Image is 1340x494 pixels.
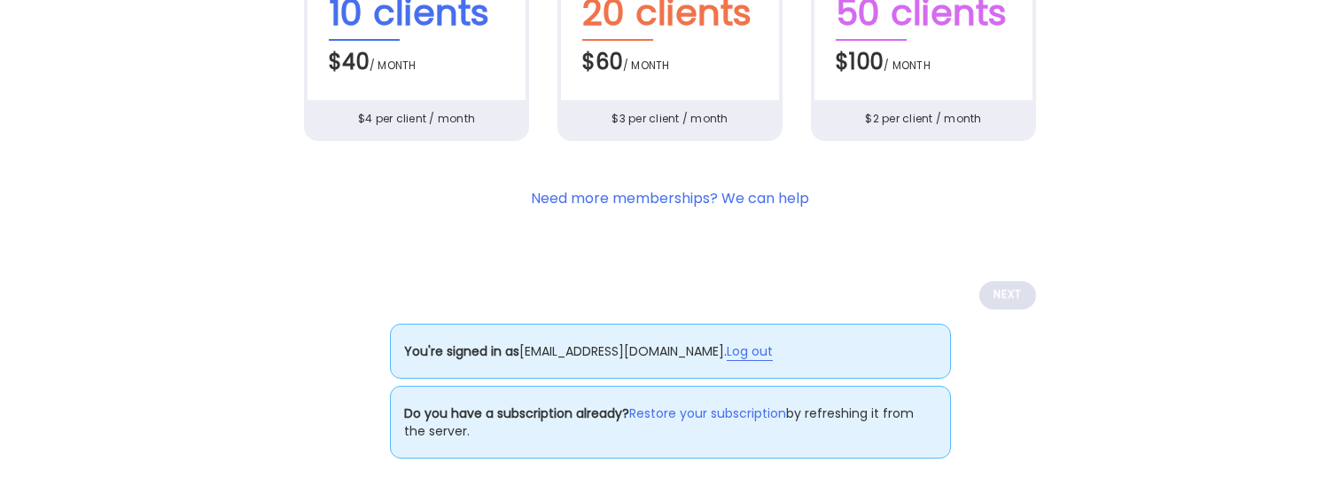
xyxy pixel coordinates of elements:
[404,342,519,360] b: You're signed in as
[836,41,1011,78] div: $100
[370,58,417,73] span: / month
[623,58,670,73] span: / month
[329,41,504,78] div: $40
[307,100,526,137] div: $4 per client / month
[582,41,758,78] div: $60
[519,342,724,360] span: [EMAIL_ADDRESS][DOMAIN_NAME]
[560,100,780,137] div: $3 per client / month
[531,188,809,210] section: Need more memberships? We can help
[884,58,931,73] span: / month
[727,342,773,361] a: Log out
[979,281,1036,310] div: Next
[629,404,786,423] a: Restore your subscription
[404,404,629,422] b: Do you have a subscription already?
[390,386,951,459] p: by refreshing it from the server.
[390,324,951,379] p: .
[814,100,1033,137] div: $2 per client / month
